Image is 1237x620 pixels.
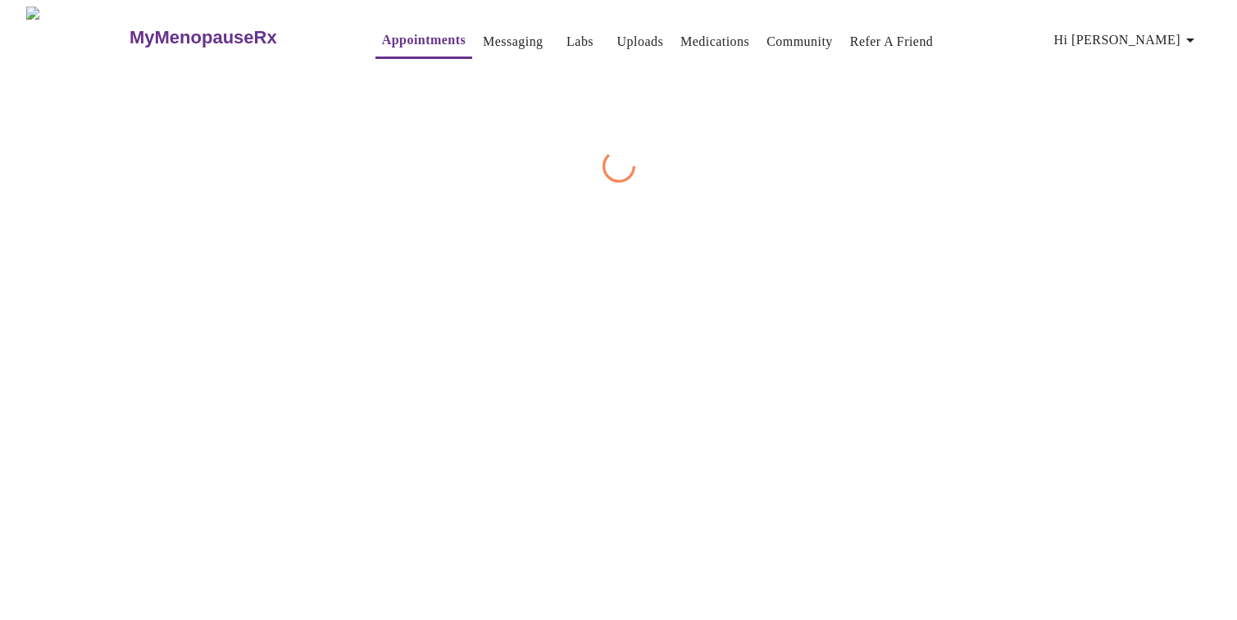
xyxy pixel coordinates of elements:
[127,9,342,66] a: MyMenopauseRx
[1048,24,1207,57] button: Hi [PERSON_NAME]
[26,7,127,68] img: MyMenopauseRx Logo
[566,30,593,53] a: Labs
[375,24,472,59] button: Appointments
[766,30,833,53] a: Community
[382,29,466,52] a: Appointments
[674,25,756,58] button: Medications
[554,25,607,58] button: Labs
[680,30,749,53] a: Medications
[611,25,671,58] button: Uploads
[760,25,839,58] button: Community
[617,30,664,53] a: Uploads
[476,25,549,58] button: Messaging
[483,30,543,53] a: Messaging
[844,25,940,58] button: Refer a Friend
[130,27,277,48] h3: MyMenopauseRx
[850,30,934,53] a: Refer a Friend
[1054,29,1200,52] span: Hi [PERSON_NAME]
